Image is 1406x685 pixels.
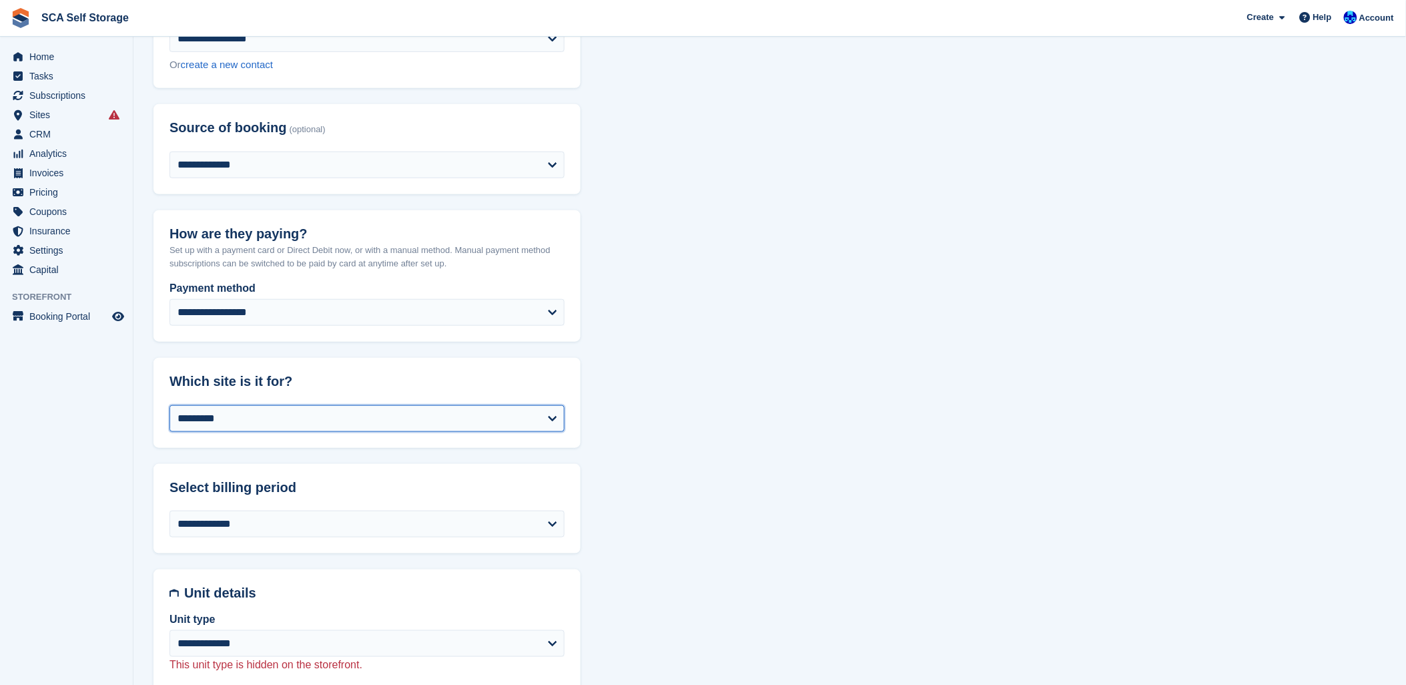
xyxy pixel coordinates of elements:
[7,164,126,182] a: menu
[29,222,109,240] span: Insurance
[36,7,134,29] a: SCA Self Storage
[169,120,287,136] span: Source of booking
[12,290,133,304] span: Storefront
[29,260,109,279] span: Capital
[7,144,126,163] a: menu
[7,241,126,260] a: menu
[7,125,126,144] a: menu
[184,586,565,601] h2: Unit details
[1359,11,1394,25] span: Account
[7,67,126,85] a: menu
[29,86,109,105] span: Subscriptions
[169,244,565,270] p: Set up with a payment card or Direct Debit now, or with a manual method. Manual payment method su...
[169,657,565,673] p: This unit type is hidden on the storefront.
[7,86,126,105] a: menu
[109,109,119,120] i: Smart entry sync failures have occurred
[169,586,179,601] img: unit-details-icon-595b0c5c156355b767ba7b61e002efae458ec76ed5ec05730b8e856ff9ea34a9.svg
[181,59,273,70] a: create a new contact
[169,480,565,495] h2: Select billing period
[7,105,126,124] a: menu
[290,125,326,135] span: (optional)
[7,260,126,279] a: menu
[7,47,126,66] a: menu
[169,374,565,389] h2: Which site is it for?
[29,183,109,202] span: Pricing
[29,144,109,163] span: Analytics
[169,57,565,73] div: Or
[29,307,109,326] span: Booking Portal
[169,226,565,242] h2: How are they paying?
[29,202,109,221] span: Coupons
[169,612,565,628] label: Unit type
[110,308,126,324] a: Preview store
[29,164,109,182] span: Invoices
[7,222,126,240] a: menu
[29,241,109,260] span: Settings
[29,67,109,85] span: Tasks
[7,202,126,221] a: menu
[29,125,109,144] span: CRM
[1247,11,1274,24] span: Create
[29,47,109,66] span: Home
[29,105,109,124] span: Sites
[1313,11,1332,24] span: Help
[1344,11,1357,24] img: Kelly Neesham
[11,8,31,28] img: stora-icon-8386f47178a22dfd0bd8f6a31ec36ba5ce8667c1dd55bd0f319d3a0aa187defe.svg
[7,183,126,202] a: menu
[169,280,565,296] label: Payment method
[7,307,126,326] a: menu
